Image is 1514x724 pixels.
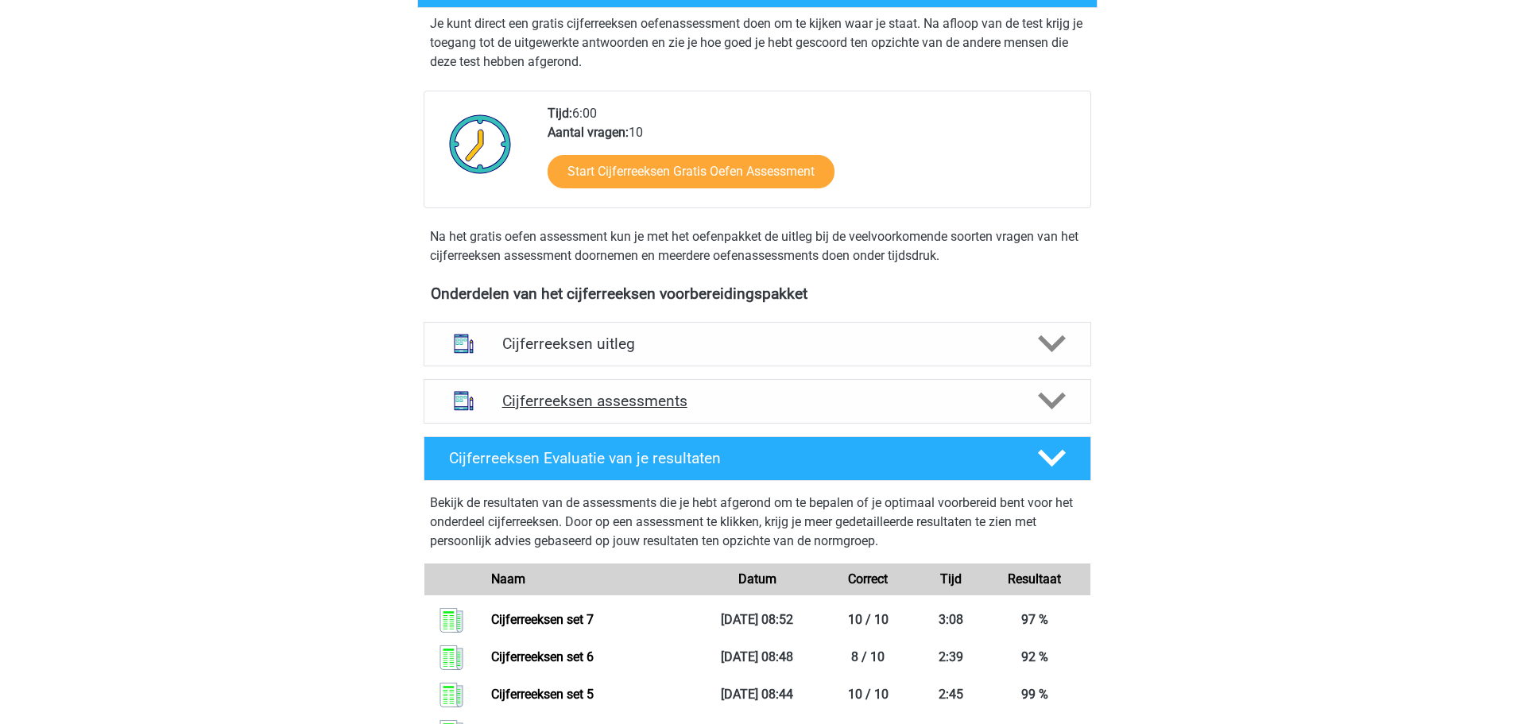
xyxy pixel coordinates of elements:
[430,494,1085,551] p: Bekijk de resultaten van de assessments die je hebt afgerond om te bepalen of je optimaal voorber...
[979,570,1090,589] div: Resultaat
[424,227,1091,265] div: Na het gratis oefen assessment kun je met het oefenpakket de uitleg bij de veelvoorkomende soorte...
[431,285,1084,303] h4: Onderdelen van het cijferreeksen voorbereidingspakket
[502,335,1013,353] h4: Cijferreeksen uitleg
[491,649,594,664] a: Cijferreeksen set 6
[417,379,1098,424] a: assessments Cijferreeksen assessments
[502,392,1013,410] h4: Cijferreeksen assessments
[536,104,1090,207] div: 6:00 10
[491,612,594,627] a: Cijferreeksen set 7
[702,570,813,589] div: Datum
[449,449,1013,467] h4: Cijferreeksen Evaluatie van je resultaten
[417,322,1098,366] a: uitleg Cijferreeksen uitleg
[548,125,629,140] b: Aantal vragen:
[417,436,1098,481] a: Cijferreeksen Evaluatie van je resultaten
[924,570,979,589] div: Tijd
[430,14,1085,72] p: Je kunt direct een gratis cijferreeksen oefenassessment doen om te kijken waar je staat. Na afloo...
[491,687,594,702] a: Cijferreeksen set 5
[548,155,834,188] a: Start Cijferreeksen Gratis Oefen Assessment
[479,570,701,589] div: Naam
[443,323,484,364] img: cijferreeksen uitleg
[812,570,924,589] div: Correct
[440,104,521,184] img: Klok
[443,381,484,421] img: cijferreeksen assessments
[548,106,572,121] b: Tijd:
